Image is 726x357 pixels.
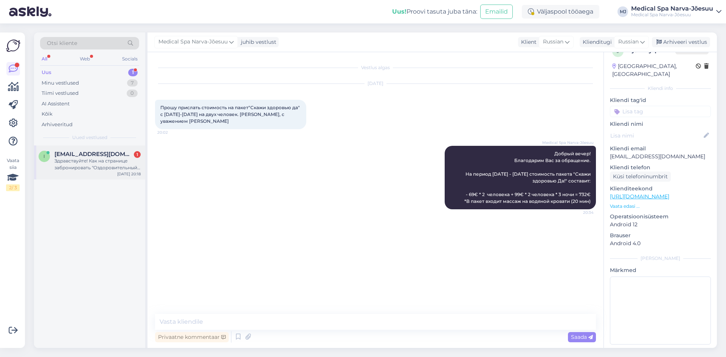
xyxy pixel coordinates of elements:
[134,151,141,158] div: 1
[610,120,711,128] p: Kliendi nimi
[610,153,711,161] p: [EMAIL_ADDRESS][DOMAIN_NAME]
[610,240,711,247] p: Android 4.0
[610,185,711,193] p: Klienditeekond
[610,164,711,172] p: Kliendi telefon
[518,38,537,46] div: Klient
[42,90,79,97] div: Tiimi vestlused
[127,79,138,87] div: 7
[610,232,711,240] p: Brauser
[631,6,713,12] div: Medical Spa Narva-Jõesuu
[610,96,711,104] p: Kliendi tag'id
[610,145,711,153] p: Kliendi email
[610,213,711,221] p: Operatsioonisüsteem
[610,172,671,182] div: Küsi telefoninumbrit
[392,8,406,15] b: Uus!
[42,79,79,87] div: Minu vestlused
[565,210,594,215] span: 20:34
[155,332,229,342] div: Privaatne kommentaar
[157,130,186,135] span: 20:02
[40,54,49,64] div: All
[42,121,73,128] div: Arhiveeritud
[571,334,593,340] span: Saada
[610,203,711,210] p: Vaata edasi ...
[6,157,20,191] div: Vaata siia
[610,193,669,200] a: [URL][DOMAIN_NAME]
[42,110,53,118] div: Kõik
[543,38,563,46] span: Russian
[128,69,138,76] div: 1
[612,62,696,78] div: [GEOGRAPHIC_DATA], [GEOGRAPHIC_DATA]
[392,7,477,16] div: Proovi tasuta juba täna:
[54,158,141,171] div: Здравствуйте! Как на странице забронировать "Оздоровительный пакет" на 5 дней для сениоров? ажима...
[121,54,139,64] div: Socials
[480,5,513,19] button: Emailid
[631,6,721,18] a: Medical Spa Narva-JõesuuMedical Spa Narva-Jõesuu
[610,266,711,274] p: Märkmed
[155,80,596,87] div: [DATE]
[542,140,594,145] span: Medical Spa Narva-Jõesuu
[42,100,70,108] div: AI Assistent
[522,5,599,19] div: Väljaspool tööaega
[127,90,138,97] div: 0
[160,105,301,124] span: Прошу прислать стоимость на пакет"Скажи здоровью да" с [DATE]-[DATE] на двух человек. [PERSON_NAM...
[158,38,228,46] span: Medical Spa Narva-Jõesuu
[72,134,107,141] span: Uued vestlused
[610,131,702,140] input: Lisa nimi
[631,12,713,18] div: Medical Spa Narva-Jõesuu
[6,39,20,53] img: Askly Logo
[78,54,92,64] div: Web
[117,171,141,177] div: [DATE] 20:18
[652,37,710,47] div: Arhiveeri vestlus
[42,69,51,76] div: Uus
[238,38,276,46] div: juhib vestlust
[6,184,20,191] div: 2 / 3
[580,38,612,46] div: Klienditugi
[617,6,628,17] div: MJ
[618,38,639,46] span: Russian
[43,153,45,159] span: i
[610,255,711,262] div: [PERSON_NAME]
[47,39,77,47] span: Otsi kliente
[610,106,711,117] input: Lisa tag
[610,85,711,92] div: Kliendi info
[155,64,596,71] div: Vestlus algas
[54,151,133,158] span: inglenookolga@gmail.com
[610,221,711,229] p: Android 12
